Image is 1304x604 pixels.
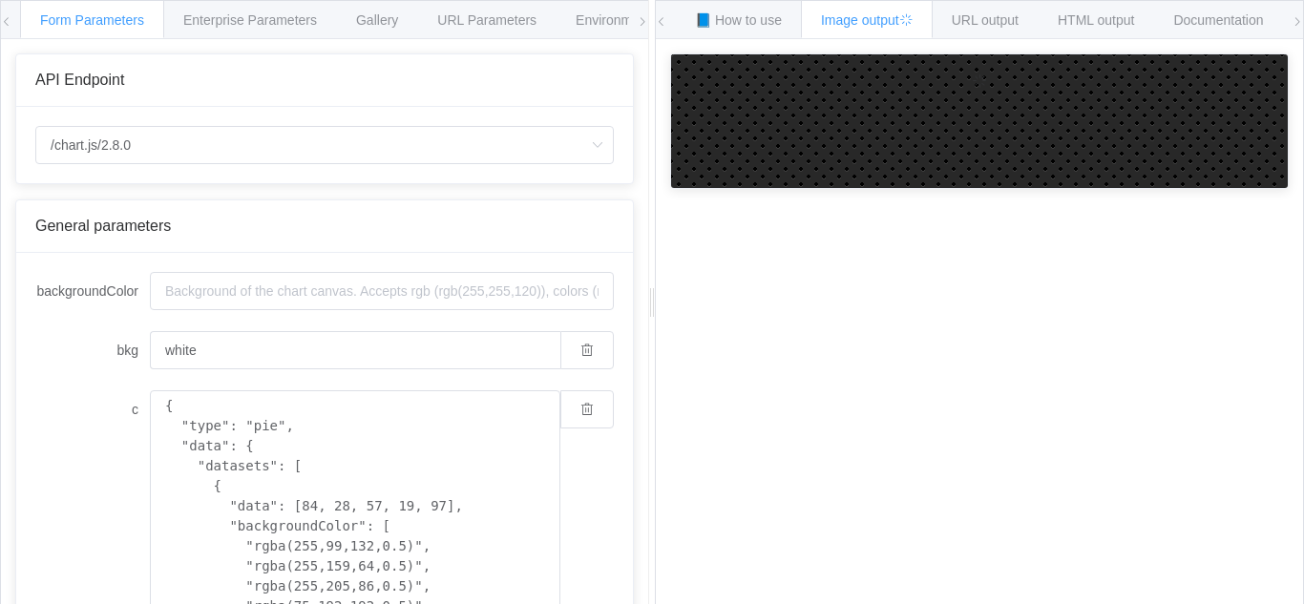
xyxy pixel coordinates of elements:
span: Environments [576,12,658,28]
input: Background of the chart canvas. Accepts rgb (rgb(255,255,120)), colors (red), and url-encoded hex... [150,331,560,369]
label: bkg [35,331,150,369]
span: Image output [821,12,913,28]
span: 📘 How to use [695,12,782,28]
span: General parameters [35,218,171,234]
span: Enterprise Parameters [183,12,317,28]
label: backgroundColor [35,272,150,310]
label: c [35,390,150,428]
span: Documentation [1173,12,1263,28]
span: API Endpoint [35,72,124,88]
span: Gallery [356,12,398,28]
span: HTML output [1058,12,1134,28]
input: Background of the chart canvas. Accepts rgb (rgb(255,255,120)), colors (red), and url-encoded hex... [150,272,614,310]
span: URL Parameters [437,12,536,28]
input: Select [35,126,614,164]
span: Form Parameters [40,12,144,28]
span: URL output [952,12,1019,28]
